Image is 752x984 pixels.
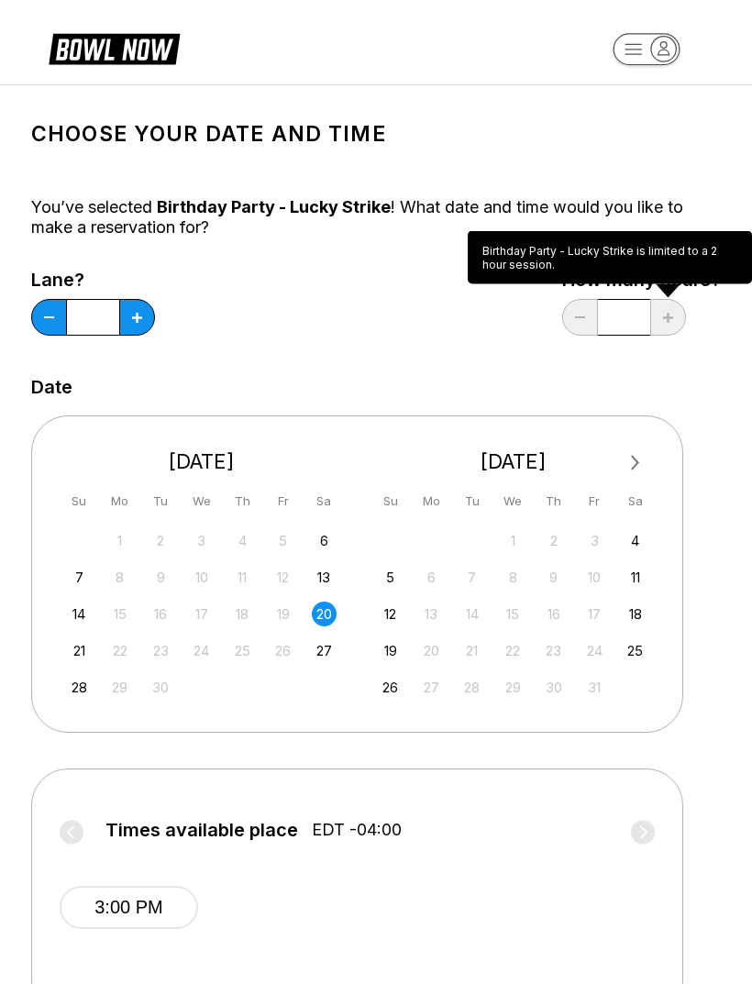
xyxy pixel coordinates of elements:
label: How many hours? [562,270,721,290]
div: Not available Thursday, October 30th, 2025 [541,675,566,700]
div: Fr [271,489,295,514]
div: Not available Friday, September 12th, 2025 [271,565,295,590]
div: Not available Tuesday, September 9th, 2025 [149,565,173,590]
div: Choose Sunday, September 14th, 2025 [67,602,92,626]
div: Choose Sunday, October 12th, 2025 [378,602,403,626]
div: Not available Thursday, October 2nd, 2025 [541,528,566,553]
div: [DATE] [371,449,656,474]
div: Tu [459,489,484,514]
div: Not available Wednesday, October 1st, 2025 [501,528,525,553]
div: We [189,489,214,514]
div: Choose Saturday, September 20th, 2025 [312,602,337,626]
div: Not available Monday, October 6th, 2025 [419,565,444,590]
div: Not available Thursday, September 18th, 2025 [230,602,255,626]
div: Not available Friday, October 3rd, 2025 [582,528,607,553]
div: Sa [312,489,337,514]
div: Not available Friday, October 10th, 2025 [582,565,607,590]
div: Not available Tuesday, September 30th, 2025 [149,675,173,700]
span: Times available place [105,820,298,840]
div: Not available Thursday, September 4th, 2025 [230,528,255,553]
label: Lane? [31,270,155,290]
div: Not available Monday, September 8th, 2025 [107,565,132,590]
div: Not available Wednesday, October 15th, 2025 [501,602,525,626]
div: Not available Friday, October 17th, 2025 [582,602,607,626]
div: Not available Tuesday, October 21st, 2025 [459,638,484,663]
div: Not available Wednesday, September 10th, 2025 [189,565,214,590]
div: Choose Sunday, September 28th, 2025 [67,675,92,700]
div: Not available Wednesday, October 29th, 2025 [501,675,525,700]
div: Not available Monday, September 15th, 2025 [107,602,132,626]
div: Not available Friday, October 31st, 2025 [582,675,607,700]
div: Not available Monday, September 22nd, 2025 [107,638,132,663]
div: Su [67,489,92,514]
span: Birthday Party - Lucky Strike [157,197,391,216]
div: Tu [149,489,173,514]
button: 3:00 PM [60,886,198,929]
div: Birthday Party - Lucky Strike is limited to a 2 hour session. [468,231,752,284]
div: Not available Friday, September 26th, 2025 [271,638,295,663]
div: Not available Tuesday, September 23rd, 2025 [149,638,173,663]
div: Choose Sunday, October 19th, 2025 [378,638,403,663]
div: month 2025-10 [376,526,651,700]
div: Choose Sunday, October 5th, 2025 [378,565,403,590]
h1: Choose your Date and time [31,121,721,147]
div: Choose Saturday, October 11th, 2025 [623,565,647,590]
div: Choose Saturday, October 18th, 2025 [623,602,647,626]
div: Not available Thursday, October 16th, 2025 [541,602,566,626]
div: Choose Saturday, October 25th, 2025 [623,638,647,663]
div: Not available Thursday, October 23rd, 2025 [541,638,566,663]
div: Not available Wednesday, September 24th, 2025 [189,638,214,663]
div: Choose Saturday, September 27th, 2025 [312,638,337,663]
div: Not available Tuesday, October 28th, 2025 [459,675,484,700]
div: Not available Thursday, October 9th, 2025 [541,565,566,590]
div: Not available Wednesday, October 22nd, 2025 [501,638,525,663]
button: Next Month [621,448,650,478]
div: Not available Tuesday, September 16th, 2025 [149,602,173,626]
div: Not available Monday, September 1st, 2025 [107,528,132,553]
div: Not available Thursday, September 25th, 2025 [230,638,255,663]
div: Choose Saturday, October 4th, 2025 [623,528,647,553]
div: Not available Tuesday, October 7th, 2025 [459,565,484,590]
div: Su [378,489,403,514]
div: Not available Monday, September 29th, 2025 [107,675,132,700]
div: You’ve selected ! What date and time would you like to make a reservation for? [31,197,721,238]
div: Not available Thursday, September 11th, 2025 [230,565,255,590]
div: Not available Monday, October 13th, 2025 [419,602,444,626]
div: Not available Monday, October 27th, 2025 [419,675,444,700]
div: Not available Friday, September 19th, 2025 [271,602,295,626]
div: Fr [582,489,607,514]
div: We [501,489,525,514]
label: Date [31,377,72,397]
span: EDT -04:00 [312,820,402,840]
div: Not available Friday, September 5th, 2025 [271,528,295,553]
div: [DATE] [60,449,344,474]
div: Not available Wednesday, September 3rd, 2025 [189,528,214,553]
div: Choose Sunday, September 21st, 2025 [67,638,92,663]
div: Sa [623,489,647,514]
div: Not available Wednesday, September 17th, 2025 [189,602,214,626]
div: Not available Tuesday, September 2nd, 2025 [149,528,173,553]
div: Th [541,489,566,514]
div: Not available Monday, October 20th, 2025 [419,638,444,663]
div: Mo [419,489,444,514]
div: month 2025-09 [64,526,339,700]
div: Choose Sunday, September 7th, 2025 [67,565,92,590]
div: Th [230,489,255,514]
div: Not available Friday, October 24th, 2025 [582,638,607,663]
div: Choose Sunday, October 26th, 2025 [378,675,403,700]
div: Not available Wednesday, October 8th, 2025 [501,565,525,590]
div: Mo [107,489,132,514]
div: Choose Saturday, September 13th, 2025 [312,565,337,590]
div: Choose Saturday, September 6th, 2025 [312,528,337,553]
div: Not available Tuesday, October 14th, 2025 [459,602,484,626]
